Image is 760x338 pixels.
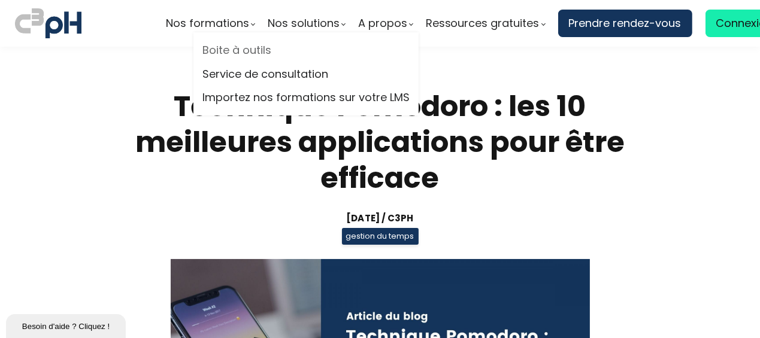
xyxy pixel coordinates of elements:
[6,312,128,338] iframe: chat widget
[202,41,410,59] a: Boite à outils
[268,14,340,32] span: Nos solutions
[102,89,659,196] h1: Technique Pomodoro : les 10 meilleures applications pour être efficace
[558,10,692,37] a: Prendre rendez-vous
[342,228,419,245] span: gestion du temps
[358,14,407,32] span: A propos
[202,65,410,83] a: Service de consultation
[426,14,540,32] span: Ressources gratuites
[166,14,249,32] span: Nos formations
[102,211,659,225] div: [DATE] / C3pH
[569,14,682,32] span: Prendre rendez-vous
[15,6,81,41] img: logo C3PH
[202,89,410,106] a: Importez nos formations sur votre LMS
